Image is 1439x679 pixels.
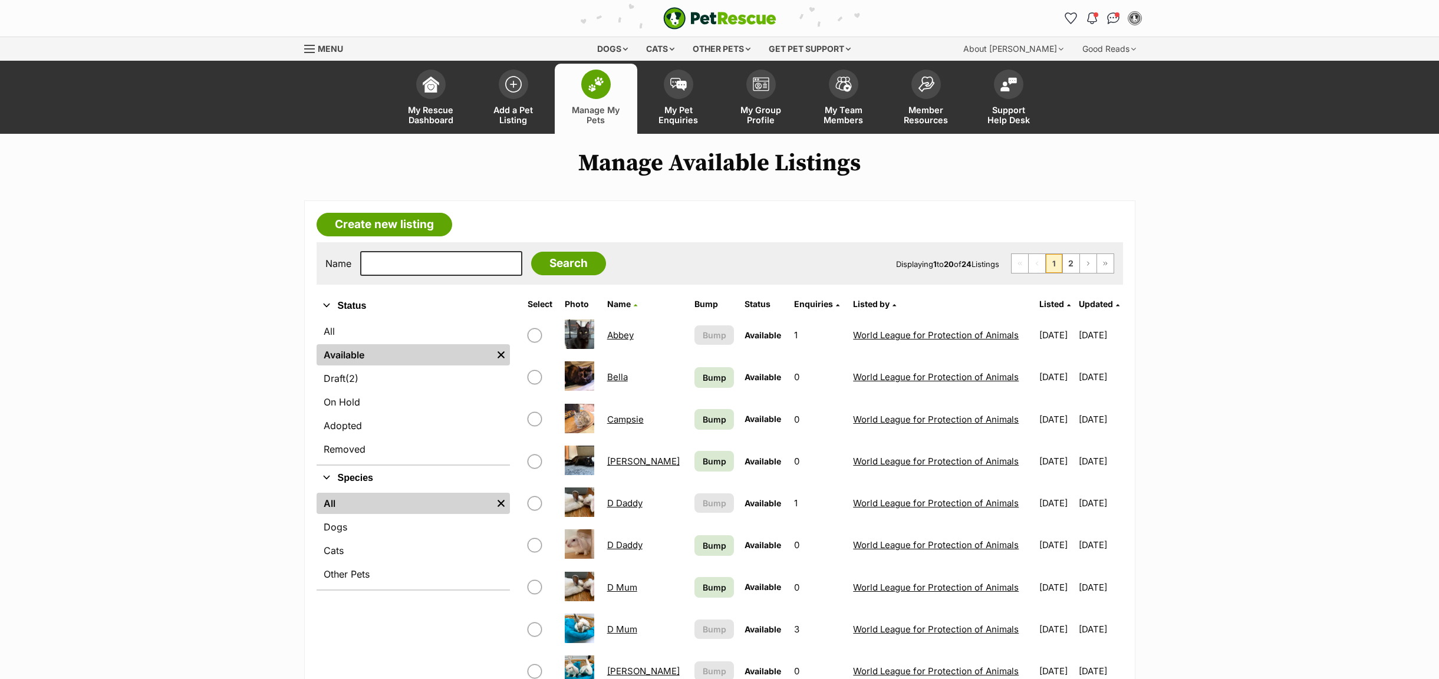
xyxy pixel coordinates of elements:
a: D Mum [607,624,637,635]
img: member-resources-icon-8e73f808a243e03378d46382f2149f9095a855e16c252ad45f914b54edf8863c.svg [918,76,934,92]
a: Available [317,344,492,365]
strong: 1 [933,259,937,269]
button: Notifications [1083,9,1102,28]
a: All [317,493,492,514]
a: My Team Members [802,64,885,134]
span: My Pet Enquiries [652,105,705,125]
a: Remove filter [492,344,510,365]
a: My Group Profile [720,64,802,134]
span: Available [745,498,781,508]
td: 3 [789,609,847,650]
span: Displaying to of Listings [896,259,999,269]
td: 0 [789,441,847,482]
td: [DATE] [1079,525,1122,565]
span: Available [745,372,781,382]
span: Bump [703,413,726,426]
td: 0 [789,525,847,565]
span: Available [745,456,781,466]
a: Cats [317,540,510,561]
a: Adopted [317,415,510,436]
td: 1 [789,483,847,523]
img: notifications-46538b983faf8c2785f20acdc204bb7945ddae34d4c08c2a6579f10ce5e182be.svg [1087,12,1096,24]
img: manage-my-pets-icon-02211641906a0b7f246fdf0571729dbe1e7629f14944591b6c1af311fb30b64b.svg [588,77,604,92]
a: World League for Protection of Animals [853,329,1019,341]
span: My Rescue Dashboard [404,105,457,125]
div: Dogs [589,37,636,61]
div: Cats [638,37,683,61]
img: pet-enquiries-icon-7e3ad2cf08bfb03b45e93fb7055b45f3efa6380592205ae92323e6603595dc1f.svg [670,78,687,91]
a: World League for Protection of Animals [853,624,1019,635]
a: Other Pets [317,563,510,585]
div: Status [317,318,510,464]
button: Bump [694,619,733,639]
a: Support Help Desk [967,64,1050,134]
span: My Team Members [817,105,870,125]
img: D Daddy [565,529,594,559]
a: Dogs [317,516,510,538]
span: Available [745,330,781,340]
td: 0 [789,567,847,608]
td: [DATE] [1035,567,1078,608]
td: [DATE] [1035,525,1078,565]
span: Available [745,582,781,592]
span: Available [745,624,781,634]
span: Bump [703,497,726,509]
a: On Hold [317,391,510,413]
label: Name [325,258,351,269]
span: Add a Pet Listing [487,105,540,125]
td: 0 [789,399,847,440]
a: Abbey [607,329,634,341]
img: D Mum [565,572,594,601]
a: Bump [694,577,733,598]
a: Updated [1079,299,1119,309]
ul: Account quick links [1062,9,1144,28]
img: dashboard-icon-eb2f2d2d3e046f16d808141f083e7271f6b2e854fb5c12c21221c1fb7104beca.svg [423,76,439,93]
div: Other pets [684,37,759,61]
div: About [PERSON_NAME] [955,37,1072,61]
a: Listed [1039,299,1071,309]
a: Manage My Pets [555,64,637,134]
a: PetRescue [663,7,776,29]
strong: 24 [961,259,972,269]
div: Species [317,490,510,589]
td: [DATE] [1035,609,1078,650]
a: [PERSON_NAME] [607,456,680,467]
img: help-desk-icon-fdf02630f3aa405de69fd3d07c3f3aa587a6932b1a1747fa1d2bba05be0121f9.svg [1000,77,1017,91]
td: [DATE] [1079,357,1122,397]
strong: 20 [944,259,954,269]
span: Manage My Pets [569,105,623,125]
a: Bump [694,367,733,388]
span: Available [745,666,781,676]
img: chat-41dd97257d64d25036548639549fe6c8038ab92f7586957e7f3b1b290dea8141.svg [1107,12,1119,24]
td: [DATE] [1035,399,1078,440]
a: World League for Protection of Animals [853,497,1019,509]
img: add-pet-listing-icon-0afa8454b4691262ce3f59096e99ab1cd57d4a30225e0717b998d2c9b9846f56.svg [505,76,522,93]
a: My Pet Enquiries [637,64,720,134]
button: Species [317,470,510,486]
span: Page 1 [1046,254,1062,273]
a: Name [607,299,637,309]
a: Draft [317,368,510,389]
img: Bella [565,361,594,391]
td: [DATE] [1035,483,1078,523]
span: Available [745,540,781,550]
a: World League for Protection of Animals [853,371,1019,383]
div: Get pet support [760,37,859,61]
img: World League for Protection of Animals profile pic [1129,12,1141,24]
a: World League for Protection of Animals [853,539,1019,551]
img: D Daddy [565,487,594,517]
a: D Mum [607,582,637,593]
a: Removed [317,439,510,460]
th: Status [740,295,788,314]
td: [DATE] [1079,483,1122,523]
a: [PERSON_NAME] [607,665,680,677]
a: Menu [304,37,351,58]
span: Previous page [1029,254,1045,273]
a: All [317,321,510,342]
img: team-members-icon-5396bd8760b3fe7c0b43da4ab00e1e3bb1a5d9ba89233759b79545d2d3fc5d0d.svg [835,77,852,92]
a: D Daddy [607,539,643,551]
img: Campsie [565,404,594,433]
td: 0 [789,357,847,397]
span: Listed [1039,299,1064,309]
td: [DATE] [1035,315,1078,355]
